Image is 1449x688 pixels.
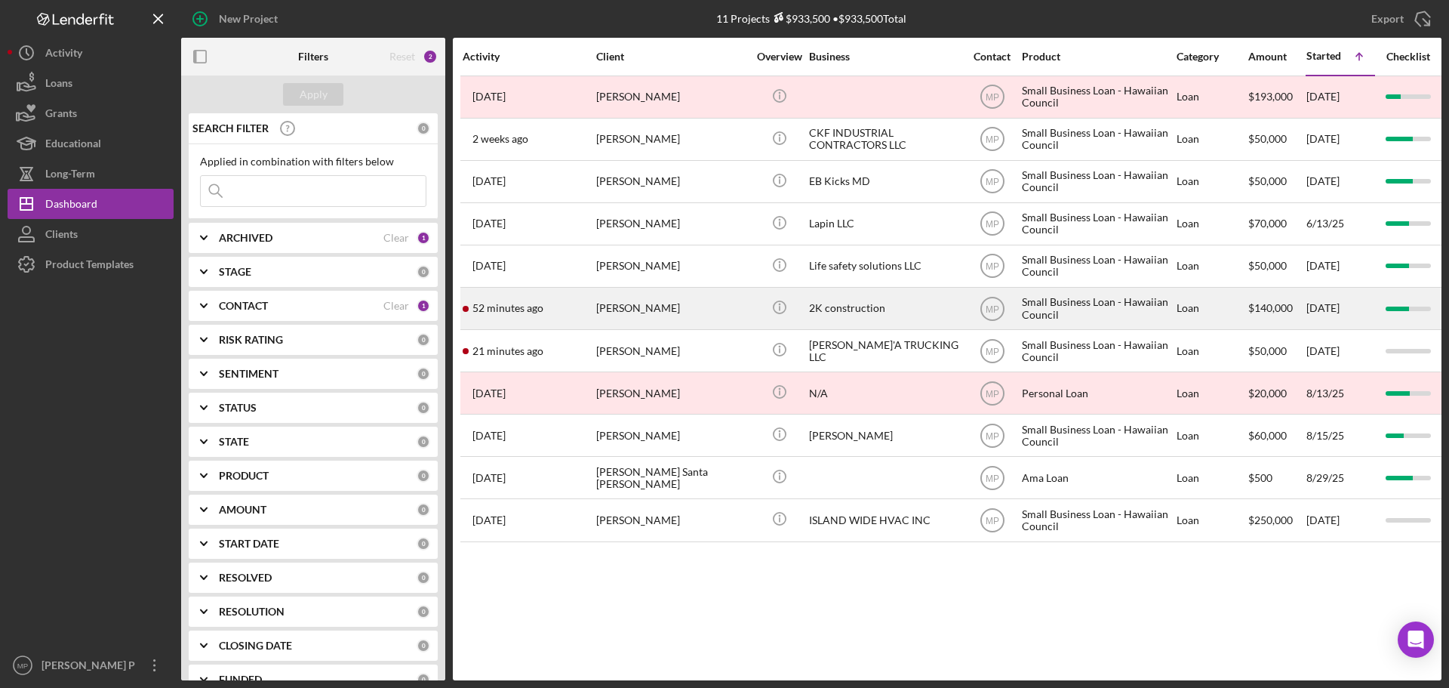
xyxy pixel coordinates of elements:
[716,12,906,25] div: 11 Projects • $933,500 Total
[472,514,506,526] time: 2025-09-19 03:02
[1177,246,1247,286] div: Loan
[192,122,269,134] b: SEARCH FILTER
[298,51,328,63] b: Filters
[1356,4,1441,34] button: Export
[417,333,430,347] div: 0
[986,219,999,230] text: MP
[751,51,808,63] div: Overview
[1398,622,1434,658] div: Open Intercom Messenger
[809,331,960,371] div: [PERSON_NAME]'A TRUCKING LLC
[1248,51,1305,63] div: Amount
[8,128,174,159] button: Educational
[1248,373,1305,413] div: $20,000
[45,38,82,72] div: Activity
[8,68,174,98] a: Loans
[1177,162,1247,202] div: Loan
[472,133,528,145] time: 2025-09-06 01:34
[181,4,293,34] button: New Project
[219,606,285,618] b: RESOLUTION
[1022,373,1173,413] div: Personal Loan
[417,231,430,245] div: 1
[219,402,257,414] b: STATUS
[809,415,960,455] div: [PERSON_NAME]
[986,430,999,441] text: MP
[809,119,960,159] div: CKF INDUSTRIAL CONTRACTORS LLC
[283,83,343,106] button: Apply
[1022,204,1173,244] div: Small Business Loan - Hawaiian Council
[986,304,999,314] text: MP
[8,249,174,279] a: Product Templates
[8,38,174,68] a: Activity
[45,68,72,102] div: Loans
[1248,429,1287,442] span: $60,000
[1177,373,1247,413] div: Loan
[472,175,506,187] time: 2025-08-09 03:32
[1306,77,1374,117] div: [DATE]
[417,401,430,415] div: 0
[1371,4,1404,34] div: Export
[219,232,272,244] b: ARCHIVED
[45,189,97,223] div: Dashboard
[417,639,430,653] div: 0
[417,605,430,619] div: 0
[8,98,174,128] button: Grants
[45,159,95,193] div: Long-Term
[8,650,174,680] button: MP[PERSON_NAME] P
[770,12,830,25] div: $933,500
[1022,415,1173,455] div: Small Business Loan - Hawaiian Council
[1022,119,1173,159] div: Small Business Loan - Hawaiian Council
[1248,174,1287,187] span: $50,000
[472,387,506,400] time: 2025-08-12 20:46
[300,83,328,106] div: Apply
[596,246,747,286] div: [PERSON_NAME]
[417,469,430,483] div: 0
[1177,288,1247,329] div: Loan
[986,473,999,483] text: MP
[1248,259,1287,272] span: $50,000
[1022,458,1173,498] div: Ama Loan
[1248,119,1305,159] div: $50,000
[1306,162,1374,202] div: [DATE]
[45,249,134,283] div: Product Templates
[417,367,430,381] div: 0
[219,300,268,312] b: CONTACT
[1022,331,1173,371] div: Small Business Loan - Hawaiian Council
[219,504,266,516] b: AMOUNT
[219,640,292,652] b: CLOSING DATE
[1022,288,1173,329] div: Small Business Loan - Hawaiian Council
[1306,458,1374,498] div: 8/29/25
[417,299,430,313] div: 1
[986,346,999,356] text: MP
[38,650,136,684] div: [PERSON_NAME] P
[1248,514,1293,526] span: $250,000
[417,571,430,585] div: 0
[1306,50,1341,62] div: Started
[417,122,430,135] div: 0
[596,458,747,498] div: [PERSON_NAME] Santa [PERSON_NAME]
[423,49,438,64] div: 2
[1306,288,1374,329] div: [DATE]
[219,266,251,278] b: STAGE
[596,119,747,159] div: [PERSON_NAME]
[1177,500,1247,540] div: Loan
[1248,77,1305,117] div: $193,000
[1177,458,1247,498] div: Loan
[8,219,174,249] button: Clients
[986,92,999,103] text: MP
[472,260,506,272] time: 2025-08-26 02:09
[472,302,543,314] time: 2025-09-22 22:24
[809,51,960,63] div: Business
[45,219,78,253] div: Clients
[8,189,174,219] a: Dashboard
[389,51,415,63] div: Reset
[219,368,278,380] b: SENTIMENT
[219,334,283,346] b: RISK RATING
[809,204,960,244] div: Lapin LLC
[383,300,409,312] div: Clear
[1248,458,1305,498] div: $500
[1022,500,1173,540] div: Small Business Loan - Hawaiian Council
[219,674,262,686] b: FUNDED
[1306,204,1374,244] div: 6/13/25
[1306,373,1374,413] div: 8/13/25
[964,51,1020,63] div: Contact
